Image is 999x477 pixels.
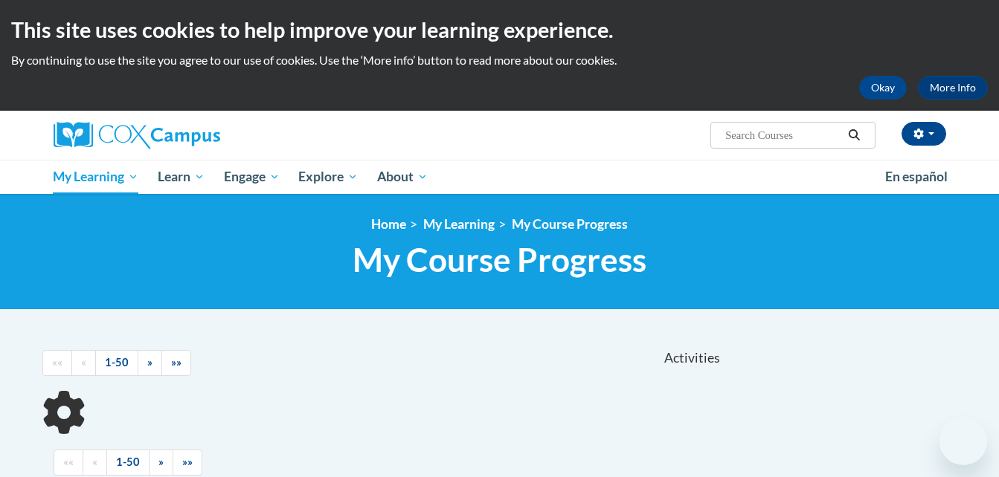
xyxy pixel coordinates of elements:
h2: This site uses cookies to help improve your learning experience. [11,15,988,45]
span: »» [182,455,193,468]
a: My Learning [423,216,495,232]
a: 1-50 [95,350,138,376]
a: Explore [289,160,367,194]
a: End [173,450,202,476]
span: « [81,356,86,369]
span: My Course Progress [353,240,646,279]
span: »» [171,356,182,369]
div: Main menu [31,160,969,194]
a: Previous [83,450,107,476]
span: En español [885,169,948,184]
span: » [158,455,164,468]
a: Next [149,450,173,476]
a: About [367,160,437,194]
span: Learn [158,168,205,186]
a: My Course Progress [512,216,628,232]
a: My Learning [44,160,149,194]
a: Home [371,216,406,232]
span: Activities [664,350,720,366]
iframe: Button to launch messaging window [939,418,987,465]
span: » [147,356,152,369]
a: Engage [214,160,289,194]
span: «« [52,356,62,369]
button: Search [843,126,865,144]
button: Okay [859,76,907,100]
span: «« [63,455,74,468]
img: Cox Campus [54,122,220,149]
span: Explore [298,168,358,186]
p: By continuing to use the site you agree to our use of cookies. Use the ‘More info’ button to read... [11,52,988,68]
span: Engage [224,168,280,186]
a: En español [876,161,957,192]
a: End [161,350,191,376]
button: Account Settings [902,122,946,146]
span: « [92,455,97,468]
span: My Learning [53,168,138,186]
a: More Info [918,76,988,100]
span: About [377,168,428,186]
a: Next [138,350,162,376]
a: Previous [71,350,96,376]
a: Begining [54,450,83,476]
a: Begining [42,350,72,376]
a: 1-50 [106,450,150,476]
input: Search Courses [724,126,843,144]
a: Cox Campus [54,122,336,149]
a: Learn [148,160,214,194]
